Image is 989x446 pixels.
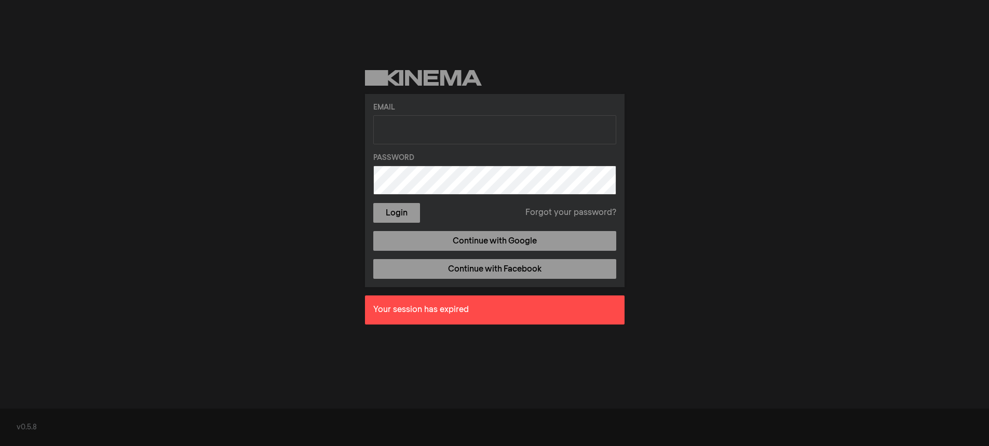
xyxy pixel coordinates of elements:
a: Continue with Facebook [373,259,616,279]
button: Login [373,203,420,223]
label: Password [373,153,616,164]
div: Your session has expired [365,295,625,325]
label: Email [373,102,616,113]
a: Continue with Google [373,231,616,251]
div: v0.5.8 [17,422,972,433]
a: Forgot your password? [525,207,616,219]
